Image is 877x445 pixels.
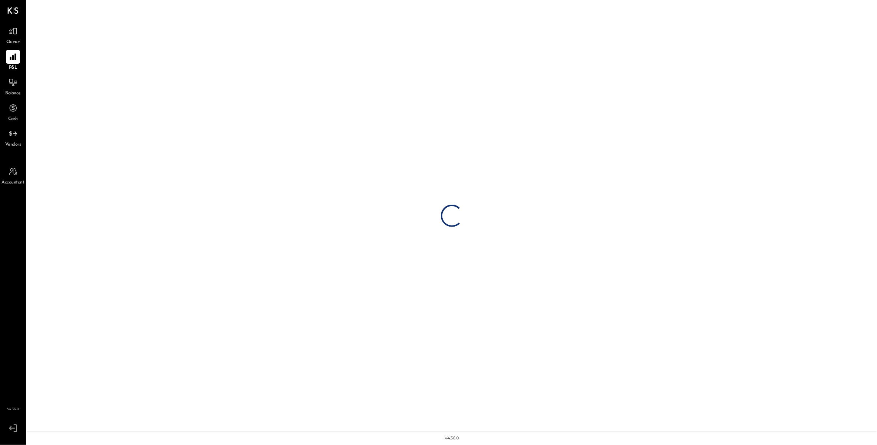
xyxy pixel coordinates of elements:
[445,435,459,441] div: v 4.36.0
[0,50,26,71] a: P&L
[2,179,24,186] span: Accountant
[0,101,26,123] a: Cash
[5,142,21,148] span: Vendors
[5,90,21,97] span: Balance
[6,39,20,46] span: Queue
[8,116,18,123] span: Cash
[0,127,26,148] a: Vendors
[0,165,26,186] a: Accountant
[0,24,26,46] a: Queue
[0,75,26,97] a: Balance
[9,65,17,71] span: P&L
